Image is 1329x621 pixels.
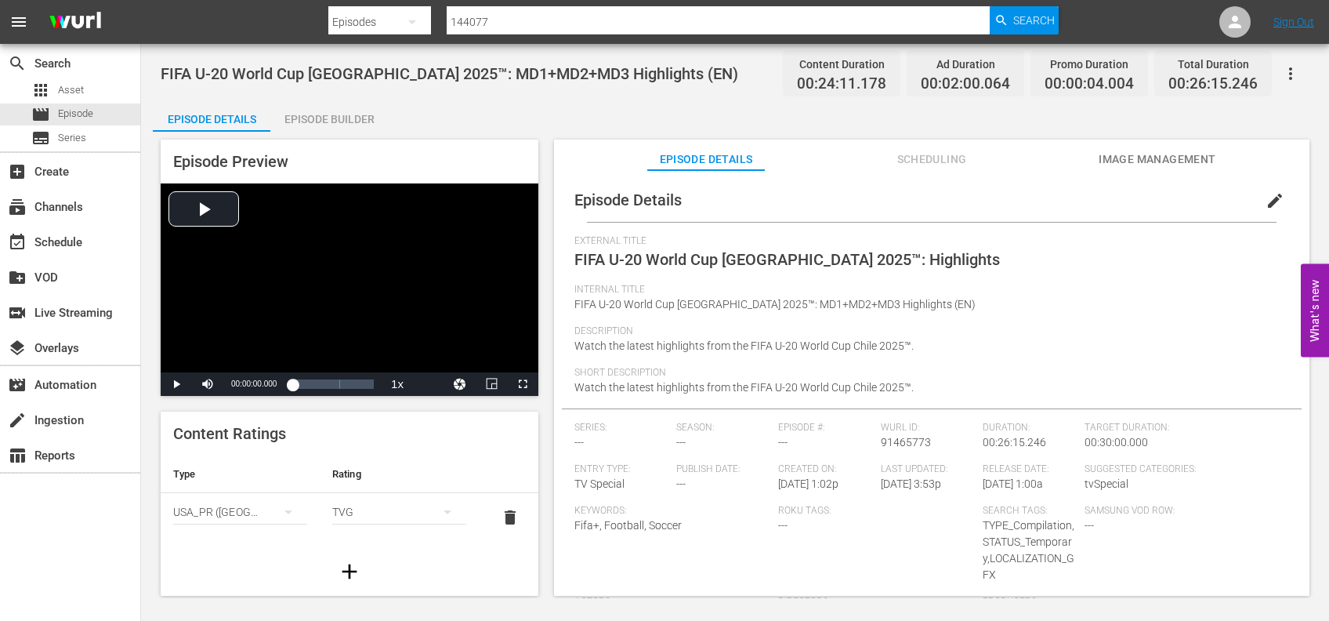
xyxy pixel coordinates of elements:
span: Watch the latest highlights from the FIFA U-20 World Cup Chile 2025™. [574,381,914,394]
span: Episode Preview [173,152,288,171]
button: Mute [192,372,223,396]
span: Content Ratings [173,424,286,443]
span: Publish Date: [676,463,770,476]
span: Asset [31,81,50,100]
span: Episode #: [778,422,872,434]
button: Search [990,6,1059,34]
span: Created On: [778,463,872,476]
button: Picture-in-Picture [476,372,507,396]
span: Producers [983,596,1179,608]
span: Search Tags: [983,505,1077,517]
div: Content Duration [797,53,886,75]
button: Episode Details [153,100,270,132]
span: Samsung VOD Row: [1085,505,1179,517]
span: 00:30:00.000 [1085,436,1148,448]
span: tvSpecial [1085,478,1128,490]
span: --- [1085,519,1094,532]
div: Promo Duration [1045,53,1134,75]
div: Episode Builder [270,100,388,138]
span: edit [1266,191,1284,210]
div: USA_PR ([GEOGRAPHIC_DATA] ([GEOGRAPHIC_DATA])) [173,490,307,534]
button: Open Feedback Widget [1301,264,1329,358]
span: --- [778,519,788,532]
button: Jump To Time [444,372,476,396]
div: Progress Bar [292,379,374,389]
span: Scheduling [873,150,990,169]
span: Internal Title [574,284,1281,296]
span: Series: [574,422,668,434]
span: FIFA U-20 World Cup [GEOGRAPHIC_DATA] 2025™: Highlights [574,250,1000,269]
span: Keywords: [574,505,770,517]
span: 00:26:15.246 [983,436,1046,448]
span: Search [8,54,27,73]
span: Episode [31,105,50,124]
img: ans4CAIJ8jUAAAAAAAAAAAAAAAAAAAAAAAAgQb4GAAAAAAAAAAAAAAAAAAAAAAAAJMjXAAAAAAAAAAAAAAAAAAAAAAAAgAT5G... [38,4,113,41]
button: delete [491,499,529,536]
button: Fullscreen [507,372,538,396]
span: Season: [676,422,770,434]
span: FIFA U-20 World Cup [GEOGRAPHIC_DATA] 2025™: MD1+MD2+MD3 Highlights (EN) [574,298,976,310]
span: Target Duration: [1085,422,1280,434]
button: edit [1256,182,1294,220]
span: Suggested Categories: [1085,463,1280,476]
div: Video Player [161,183,538,396]
span: Fifa+, Football, Soccer [574,519,682,532]
span: Episode Details [647,150,765,169]
span: menu [9,13,28,31]
table: simple table [161,456,538,542]
span: Short Description [574,367,1281,379]
span: Series [31,129,50,147]
span: --- [676,478,686,490]
span: TV Special [574,478,625,490]
span: --- [676,436,686,448]
button: Episode Builder [270,100,388,132]
span: Search [1013,6,1055,34]
span: [DATE] 1:02p [778,478,838,490]
span: 00:24:11.178 [797,75,886,93]
button: Playback Rate [382,372,413,396]
span: Ingestion [8,411,27,430]
span: VOD [8,268,27,287]
span: [DATE] 3:53p [881,478,941,490]
span: Actors [574,596,770,608]
span: Watch the latest highlights from the FIFA U-20 World Cup Chile 2025™. [574,340,914,352]
span: External Title [574,235,1281,248]
span: 00:00:04.004 [1045,75,1134,93]
span: Duration: [983,422,1077,434]
span: Episode Details [574,191,682,209]
span: Roku Tags: [778,505,974,517]
span: Image Management [1099,150,1216,169]
div: Total Duration [1168,53,1258,75]
span: Release Date: [983,463,1077,476]
span: TYPE_Compilation,STATUS_Temporary,LOCALIZATION_GFX [983,519,1074,581]
span: --- [778,436,788,448]
span: Last Updated: [881,463,975,476]
span: [DATE] 1:00a [983,478,1043,490]
span: 91465773 [881,436,931,448]
div: Episode Details [153,100,270,138]
span: FIFA U-20 World Cup [GEOGRAPHIC_DATA] 2025™: MD1+MD2+MD3 Highlights (EN) [161,64,738,83]
span: Channels [8,198,27,216]
div: Ad Duration [921,53,1010,75]
span: 00:02:00.064 [921,75,1010,93]
span: 00:00:00.000 [231,379,277,388]
th: Type [161,456,320,493]
span: Asset [58,82,84,98]
div: TVG [332,490,466,534]
span: --- [574,436,584,448]
th: Rating [320,456,479,493]
span: Directors [778,596,974,608]
span: Episode [58,106,93,122]
button: Play [161,372,192,396]
span: Wurl ID: [881,422,975,434]
span: 00:26:15.246 [1168,75,1258,93]
span: movie_filter [8,376,27,394]
span: table_chart [8,446,27,465]
span: switch_video [8,303,27,322]
span: Overlays [8,339,27,358]
span: Schedule [8,233,27,252]
span: Series [58,130,86,146]
span: Entry Type: [574,463,668,476]
span: Create [8,162,27,181]
span: delete [501,508,520,527]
